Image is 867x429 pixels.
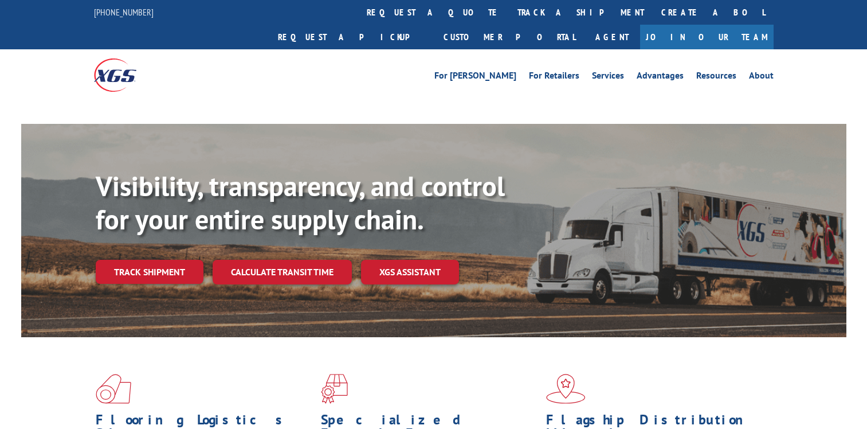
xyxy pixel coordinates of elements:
[96,168,505,237] b: Visibility, transparency, and control for your entire supply chain.
[435,25,584,49] a: Customer Portal
[213,260,352,284] a: Calculate transit time
[637,71,684,84] a: Advantages
[592,71,624,84] a: Services
[584,25,640,49] a: Agent
[361,260,459,284] a: XGS ASSISTANT
[749,71,774,84] a: About
[640,25,774,49] a: Join Our Team
[321,374,348,404] img: xgs-icon-focused-on-flooring-red
[96,260,203,284] a: Track shipment
[94,6,154,18] a: [PHONE_NUMBER]
[434,71,516,84] a: For [PERSON_NAME]
[696,71,736,84] a: Resources
[529,71,579,84] a: For Retailers
[546,374,586,404] img: xgs-icon-flagship-distribution-model-red
[269,25,435,49] a: Request a pickup
[96,374,131,404] img: xgs-icon-total-supply-chain-intelligence-red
